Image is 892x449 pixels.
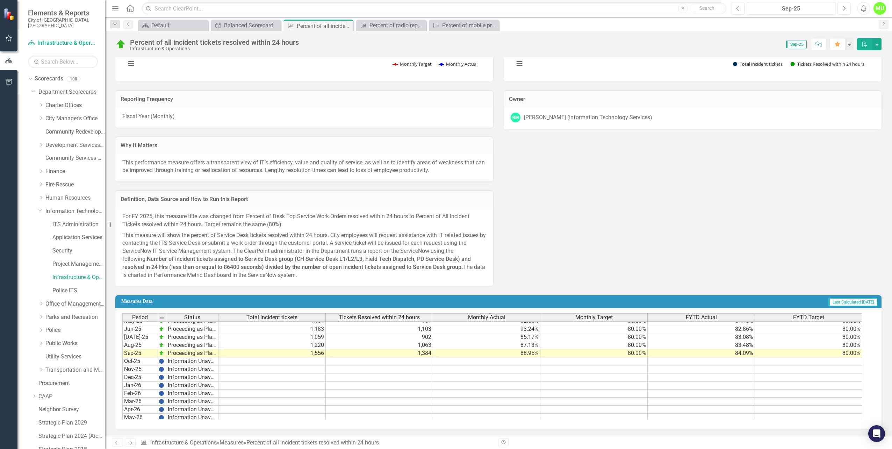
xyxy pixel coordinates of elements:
img: 8DAGhfEEPCf229AAAAAElFTkSuQmCC [159,315,165,321]
td: Information Unavailable [166,373,218,382]
a: Strategic Plan 2024 (Archive) [38,432,105,440]
a: Neighbor Survey [38,406,105,414]
td: Information Unavailable [166,382,218,390]
td: May-26 [122,414,157,422]
span: Total incident tickets [246,314,297,321]
div: Percent of all incident tickets resolved within 24 hours [246,439,379,446]
h3: Definition, Data Source and How to Run this Report [121,196,488,202]
div: » » [140,439,493,447]
h3: Reporting Frequency [121,96,488,102]
td: 93.24% [433,325,540,333]
img: Proceeding as Planned [115,39,127,50]
img: BgCOk07PiH71IgAAAABJRU5ErkJggg== [159,391,164,396]
a: Information Technology Services [45,207,105,215]
a: Project Management Office [52,260,105,268]
td: Oct-25 [122,357,157,365]
td: 1,384 [326,349,433,357]
a: Parks and Recreation [45,313,105,321]
h3: Why It Matters [121,142,488,149]
td: Dec-25 [122,373,157,382]
td: Aug-25 [122,341,157,349]
a: Development Services Department [45,141,105,149]
td: Information Unavailable [166,357,218,365]
img: BgCOk07PiH71IgAAAABJRU5ErkJggg== [159,383,164,388]
td: 87.13% [433,341,540,349]
div: Percent of all incident tickets resolved within 24 hours [297,22,352,30]
td: 82.86% [648,325,755,333]
input: Search Below... [28,56,98,68]
div: Percent of radio repair work orders resolved within 24 hours [369,21,424,30]
td: 1,556 [218,349,326,357]
a: Security [52,247,105,255]
span: Monthly Actual [468,314,505,321]
td: Proceeding as Planned [166,325,218,333]
a: Percent of mobile problem work orders resolved within 24 hours [431,21,497,30]
div: Infrastructure & Operations [130,46,299,51]
button: Search [690,3,725,13]
button: View chart menu, Chart [126,59,136,69]
button: MU [873,2,886,15]
img: BgCOk07PiH71IgAAAABJRU5ErkJggg== [159,415,164,420]
div: Default [151,21,206,30]
td: Proceeding as Planned [166,341,218,349]
a: Utility Services [45,353,105,361]
td: 80.00% [540,333,648,341]
a: Balanced Scorecard [213,21,279,30]
div: 108 [67,76,80,82]
td: 85.17% [433,333,540,341]
a: Charter Offices [45,101,105,109]
a: Measures [220,439,244,446]
td: 83.48% [648,341,755,349]
img: ClearPoint Strategy [3,8,16,20]
button: Show Total incident tickets [733,61,783,67]
td: Information Unavailable [166,414,218,422]
p: Fiscal Year (Monthly) [122,113,486,121]
p: This measure will show the percent of Service Desk tickets resolved within 24 hours. City employe... [122,230,486,279]
td: Information Unavailable [166,398,218,406]
a: Strategic Plan 2029 [38,419,105,427]
img: zOikAAAAAElFTkSuQmCC [159,334,164,340]
a: Police ITS [52,287,105,295]
span: Period [132,314,148,321]
div: Sep-25 [749,5,833,13]
img: BgCOk07PiH71IgAAAABJRU5ErkJggg== [159,407,164,412]
td: Information Unavailable [166,390,218,398]
td: Apr-26 [122,406,157,414]
a: Infrastructure & Operations [52,273,105,281]
a: Community Redevelopment Agency [45,128,105,136]
span: Tickets Resolved within 24 hours [339,314,420,321]
h3: Owner [509,96,876,102]
a: Transportation and Mobility [45,366,105,374]
td: Information Unavailable [166,365,218,373]
h3: Measures Data [121,299,414,304]
td: 902 [326,333,433,341]
td: 83.08% [648,333,755,341]
a: Public Works [45,340,105,348]
span: Search [699,5,714,11]
a: Human Resources [45,194,105,202]
button: Show Tickets Resolved within 24 hours [791,61,865,67]
a: Community Services Department [45,154,105,162]
td: Proceeding as Planned [166,333,218,341]
td: Nov-25 [122,365,157,373]
td: 1,183 [218,325,326,333]
img: zOikAAAAAElFTkSuQmCC [159,342,164,348]
img: BgCOk07PiH71IgAAAABJRU5ErkJggg== [159,375,164,380]
button: View chart menu, Chart [515,59,524,69]
a: Scorecards [35,75,63,83]
small: City of [GEOGRAPHIC_DATA], [GEOGRAPHIC_DATA] [28,17,98,29]
span: Elements & Reports [28,9,98,17]
strong: Number of incident tickets assigned to Service Desk group (CH Service Desk L1/L2/L3, Field Tech D... [122,256,471,270]
a: City Manager's Office [45,115,105,123]
td: 80.00% [755,341,862,349]
button: Show Monthly Target [393,61,432,67]
div: Open Intercom Messenger [868,425,885,442]
a: CAAP [38,393,105,401]
td: Mar-26 [122,398,157,406]
span: FYTD Actual [686,314,717,321]
input: Search ClearPoint... [142,2,726,15]
a: Department Scorecards [38,88,105,96]
div: Percent of mobile problem work orders resolved within 24 hours [442,21,497,30]
span: Sep-25 [786,41,807,48]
